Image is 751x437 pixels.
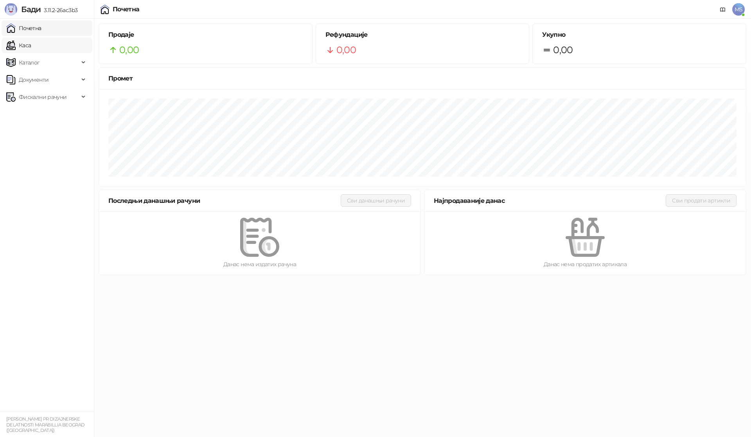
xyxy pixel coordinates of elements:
[113,6,140,13] div: Почетна
[6,38,31,53] a: Каса
[717,3,729,16] a: Документација
[325,30,520,39] h5: Рефундације
[434,196,666,206] div: Најпродаваније данас
[553,43,573,57] span: 0,00
[732,3,745,16] span: MS
[336,43,356,57] span: 0,00
[341,194,411,207] button: Сви данашњи рачуни
[41,7,77,14] span: 3.11.2-26ac3b3
[437,260,733,269] div: Данас нема продатих артикала
[119,43,139,57] span: 0,00
[111,260,408,269] div: Данас нема издатих рачуна
[21,5,41,14] span: Бади
[19,55,40,70] span: Каталог
[108,73,737,83] div: Промет
[6,20,41,36] a: Почетна
[542,30,737,39] h5: Укупно
[6,416,84,433] small: [PERSON_NAME] PR DIZAJNERSKE DELATNOSTI MARABILLIA BEOGRAD ([GEOGRAPHIC_DATA])
[19,89,66,105] span: Фискални рачуни
[19,72,49,88] span: Документи
[666,194,737,207] button: Сви продати артикли
[108,196,341,206] div: Последњи данашњи рачуни
[5,3,17,16] img: Logo
[108,30,303,39] h5: Продаје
